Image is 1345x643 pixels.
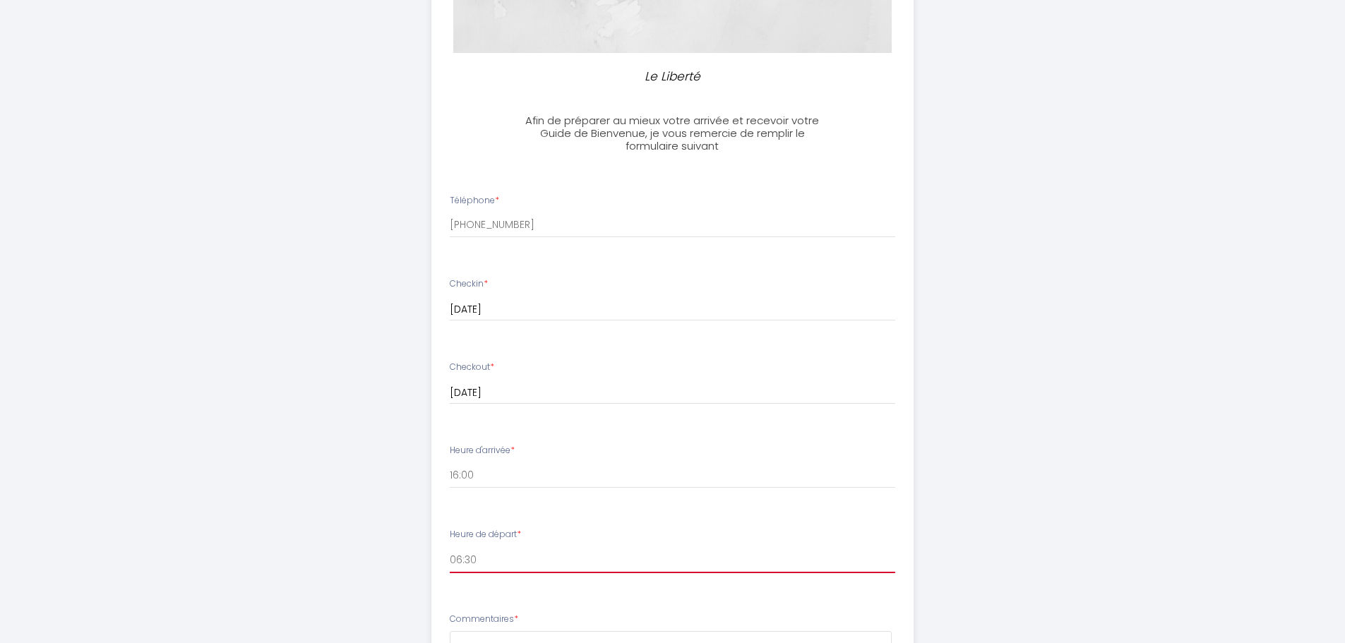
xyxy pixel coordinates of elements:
label: Checkout [450,361,494,374]
label: Checkin [450,277,488,291]
p: Le Liberté [522,67,824,86]
label: Heure d'arrivée [450,444,515,457]
h3: Afin de préparer au mieux votre arrivée et recevoir votre Guide de Bienvenue, je vous remercie de... [515,114,830,152]
label: Téléphone [450,194,499,208]
label: Heure de départ [450,528,521,541]
label: Commentaires [450,613,518,626]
